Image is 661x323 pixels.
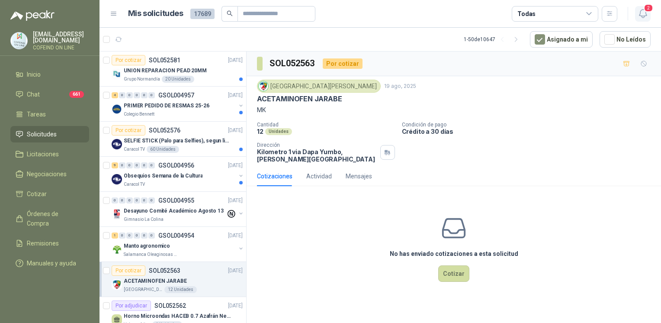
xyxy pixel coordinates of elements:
[158,162,194,168] p: GSOL004956
[112,279,122,290] img: Company Logo
[124,146,145,153] p: Caracol TV
[228,267,243,275] p: [DATE]
[257,142,377,148] p: Dirección
[27,209,81,228] span: Órdenes de Compra
[402,128,658,135] p: Crédito a 30 días
[112,162,118,168] div: 9
[148,233,155,239] div: 0
[162,76,194,83] div: 20 Unidades
[27,258,76,268] span: Manuales y ayuda
[10,206,89,232] a: Órdenes de Compra
[148,92,155,98] div: 0
[124,102,209,110] p: PRIMER PEDIDO DE RESMAS 25-26
[124,216,164,223] p: Gimnasio La Colina
[517,9,536,19] div: Todas
[119,197,125,203] div: 0
[530,31,593,48] button: Asignado a mi
[10,106,89,123] a: Tareas
[119,92,125,98] div: 0
[228,56,243,65] p: [DATE]
[10,235,89,252] a: Remisiones
[257,94,342,103] p: ACETAMINOFEN JARABE
[112,69,122,79] img: Company Logo
[33,31,89,43] p: [EMAIL_ADDRESS][DOMAIN_NAME]
[124,137,231,145] p: SELFIE STICK (Palo para Selfies), segun link adjunto
[124,172,202,180] p: Obsequios Semana de la Cultura
[154,303,186,309] p: SOL052562
[11,32,27,49] img: Company Logo
[134,197,140,203] div: 0
[99,262,246,297] a: Por cotizarSOL052563[DATE] Company LogoACETAMINOFEN JARABE[GEOGRAPHIC_DATA][PERSON_NAME]12 Unidades
[438,265,469,282] button: Cotizar
[228,302,243,310] p: [DATE]
[390,249,518,258] h3: No has enviado cotizaciones a esta solicitud
[112,174,122,184] img: Company Logo
[27,189,47,199] span: Cotizar
[112,230,244,258] a: 1 0 0 0 0 0 GSOL004954[DATE] Company LogoManto agronomicoSalamanca Oleaginosas SAS
[158,92,194,98] p: GSOL004957
[126,233,133,239] div: 0
[112,104,122,114] img: Company Logo
[228,161,243,170] p: [DATE]
[257,80,381,93] div: [GEOGRAPHIC_DATA][PERSON_NAME]
[158,197,194,203] p: GSOL004955
[149,268,180,274] p: SOL052563
[141,233,148,239] div: 0
[112,55,145,65] div: Por cotizar
[148,162,155,168] div: 0
[112,195,244,223] a: 0 0 0 0 0 0 GSOL004955[DATE] Company LogoDesayuno Comité Académico Agosto 13Gimnasio La Colina
[112,197,118,203] div: 0
[33,45,89,50] p: COFEIND ON LINE
[99,122,246,157] a: Por cotizarSOL052576[DATE] Company LogoSELFIE STICK (Palo para Selfies), segun link adjuntoCaraco...
[126,162,133,168] div: 0
[147,146,179,153] div: 60 Unidades
[10,126,89,142] a: Solicitudes
[124,111,154,118] p: Colegio Bennett
[134,162,140,168] div: 0
[124,76,160,83] p: Grupo Normandía
[134,92,140,98] div: 0
[265,128,292,135] div: Unidades
[99,52,246,87] a: Por cotizarSOL052581[DATE] Company LogoUNION REPARACION PEAD 20MMGrupo Normandía20 Unidades
[119,162,125,168] div: 0
[27,129,57,139] span: Solicitudes
[257,148,377,163] p: Kilometro 1 via Dapa Yumbo , [PERSON_NAME][GEOGRAPHIC_DATA]
[257,171,292,181] div: Cotizaciones
[10,66,89,83] a: Inicio
[112,233,118,239] div: 1
[112,244,122,255] img: Company Logo
[402,122,658,128] p: Condición de pago
[126,92,133,98] div: 0
[27,149,59,159] span: Licitaciones
[126,197,133,203] div: 0
[164,286,197,293] div: 12 Unidades
[128,7,183,20] h1: Mis solicitudes
[124,277,187,285] p: ACETAMINOFEN JARABE
[112,92,118,98] div: 4
[119,233,125,239] div: 0
[270,57,316,70] h3: SOL052563
[112,209,122,220] img: Company Logo
[257,105,651,115] p: MK
[134,233,140,239] div: 0
[259,81,268,91] img: Company Logo
[644,4,653,12] span: 2
[323,58,363,69] div: Por cotizar
[149,57,180,63] p: SOL052581
[112,265,145,276] div: Por cotizar
[228,232,243,240] p: [DATE]
[141,197,148,203] div: 0
[257,128,263,135] p: 12
[306,171,332,181] div: Actividad
[124,207,224,215] p: Desayuno Comité Académico Agosto 13
[227,10,233,16] span: search
[600,31,651,48] button: No Leídos
[112,90,244,118] a: 4 0 0 0 0 0 GSOL004957[DATE] Company LogoPRIMER PEDIDO DE RESMAS 25-26Colegio Bennett
[141,162,148,168] div: 0
[257,122,395,128] p: Cantidad
[27,110,46,119] span: Tareas
[190,9,215,19] span: 17689
[384,82,416,90] p: 19 ago, 2025
[124,181,145,188] p: Caracol TV
[635,6,651,22] button: 2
